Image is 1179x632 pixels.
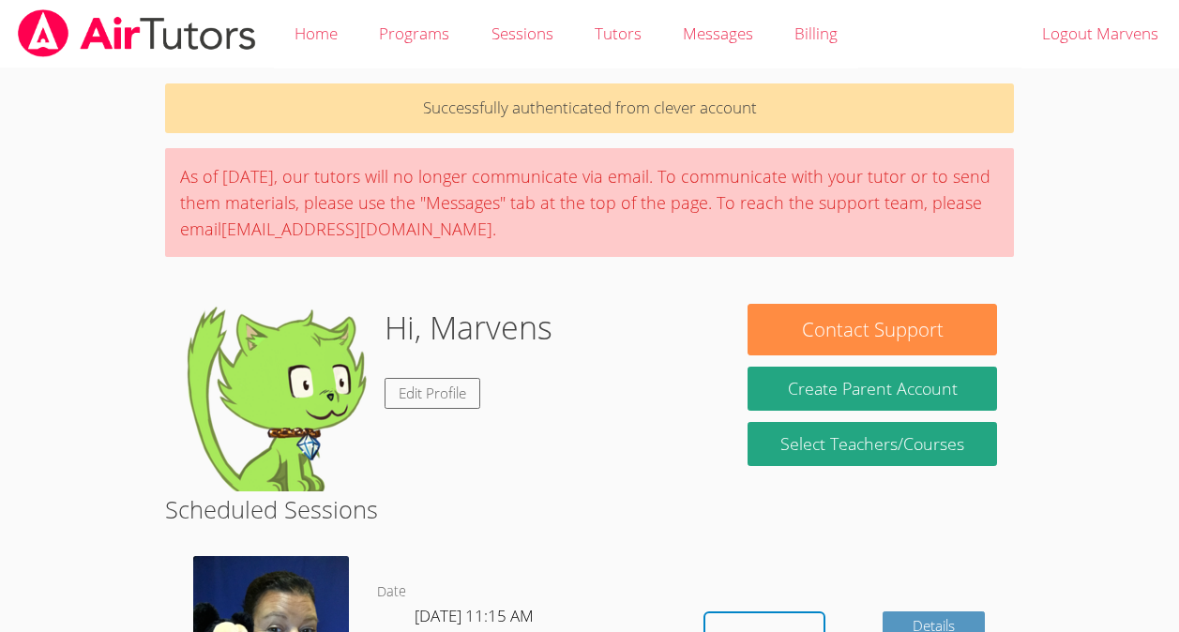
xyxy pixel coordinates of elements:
span: Messages [683,23,753,44]
img: airtutors_banner-c4298cdbf04f3fff15de1276eac7730deb9818008684d7c2e4769d2f7ddbe033.png [16,9,258,57]
h2: Scheduled Sessions [165,491,1014,527]
p: Successfully authenticated from clever account [165,83,1014,133]
a: Edit Profile [385,378,480,409]
h1: Hi, Marvens [385,304,552,352]
dt: Date [377,580,406,604]
span: [DATE] 11:15 AM [415,605,534,626]
a: Select Teachers/Courses [748,422,996,466]
div: As of [DATE], our tutors will no longer communicate via email. To communicate with your tutor or ... [165,148,1014,257]
button: Contact Support [748,304,996,355]
button: Create Parent Account [748,367,996,411]
img: default.png [182,304,370,491]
